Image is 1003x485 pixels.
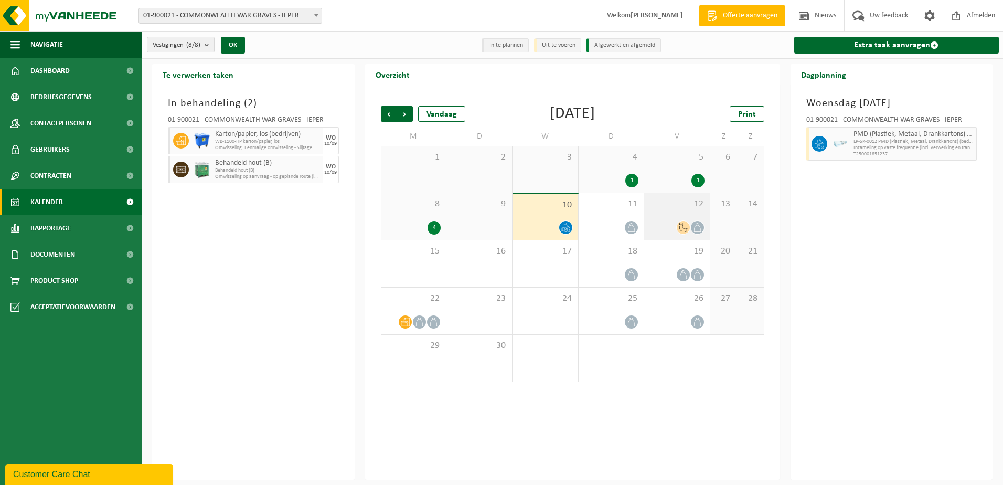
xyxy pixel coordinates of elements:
span: 24 [518,293,573,304]
span: 18 [584,246,639,257]
span: 3 [518,152,573,163]
span: 23 [452,293,507,304]
span: Navigatie [30,31,63,58]
h2: Overzicht [365,64,420,85]
span: 5 [649,152,705,163]
span: WB-1100-HP karton/papier, los [215,139,321,145]
span: 19 [649,246,705,257]
span: 11 [584,198,639,210]
button: Vestigingen(8/8) [147,37,215,52]
span: 22 [387,293,441,304]
count: (8/8) [186,41,200,48]
span: 7 [742,152,758,163]
span: 10 [518,199,573,211]
span: LP-SK-0012 PMD (Plastiek, Metaal, Drankkartons) (bedrijven) [853,139,974,145]
span: 15 [387,246,441,257]
span: 1 [387,152,441,163]
td: D [579,127,645,146]
span: 4 [584,152,639,163]
li: Uit te voeren [534,38,581,52]
td: Z [737,127,764,146]
span: Rapportage [30,215,71,241]
span: Omwisseling. Eenmalige omwisseling - Slijtage [215,145,321,151]
img: LP-SK-00120-HPE-11 [833,136,848,152]
span: 6 [716,152,731,163]
td: V [644,127,710,146]
span: Contracten [30,163,71,189]
span: Omwisseling op aanvraag - op geplande route (incl. verwerking) [215,174,321,180]
div: WO [326,135,336,141]
div: 10/09 [324,141,337,146]
div: [DATE] [550,106,595,122]
div: WO [326,164,336,170]
span: Inzameling op vaste frequentie (incl. verwerking en transport) [853,145,974,151]
span: 28 [742,293,758,304]
span: Vorige [381,106,397,122]
span: 14 [742,198,758,210]
td: M [381,127,447,146]
span: 26 [649,293,705,304]
h3: Woensdag [DATE] [806,96,977,111]
span: Gebruikers [30,136,70,163]
div: Vandaag [418,106,465,122]
h3: In behandeling ( ) [168,96,339,111]
a: Offerte aanvragen [699,5,785,26]
span: 2 [452,152,507,163]
span: PMD (Plastiek, Metaal, Drankkartons) (bedrijven) [853,130,974,139]
td: D [446,127,513,146]
td: Z [710,127,737,146]
span: 17 [518,246,573,257]
span: 20 [716,246,731,257]
span: 25 [584,293,639,304]
div: 1 [625,174,638,187]
span: Volgende [397,106,413,122]
img: PB-HB-1400-HPE-GN-11 [194,161,210,178]
span: Vestigingen [153,37,200,53]
li: In te plannen [482,38,529,52]
span: Product Shop [30,268,78,294]
span: T250001851237 [853,151,974,157]
h2: Te verwerken taken [152,64,244,85]
span: Documenten [30,241,75,268]
span: Kalender [30,189,63,215]
span: Contactpersonen [30,110,91,136]
span: 8 [387,198,441,210]
span: 29 [387,340,441,352]
span: 21 [742,246,758,257]
a: Extra taak aanvragen [794,37,999,54]
span: Karton/papier, los (bedrijven) [215,130,321,139]
span: 9 [452,198,507,210]
span: 12 [649,198,705,210]
span: 13 [716,198,731,210]
div: 1 [691,174,705,187]
span: 30 [452,340,507,352]
span: Dashboard [30,58,70,84]
strong: [PERSON_NAME] [631,12,683,19]
span: Acceptatievoorwaarden [30,294,115,320]
span: Behandeld hout (B) [215,159,321,167]
span: Offerte aanvragen [720,10,780,21]
h2: Dagplanning [791,64,857,85]
li: Afgewerkt en afgemeld [586,38,661,52]
span: Bedrijfsgegevens [30,84,92,110]
div: 01-900021 - COMMONWEALTH WAR GRAVES - IEPER [168,117,339,127]
img: WB-1100-HPE-BE-01 [194,133,210,149]
span: Print [738,110,756,119]
span: 01-900021 - COMMONWEALTH WAR GRAVES - IEPER [139,8,322,23]
div: 01-900021 - COMMONWEALTH WAR GRAVES - IEPER [806,117,977,127]
span: 2 [248,98,253,109]
span: 16 [452,246,507,257]
iframe: chat widget [5,462,175,485]
td: W [513,127,579,146]
div: 10/09 [324,170,337,175]
a: Print [730,106,764,122]
span: 27 [716,293,731,304]
span: 01-900021 - COMMONWEALTH WAR GRAVES - IEPER [138,8,322,24]
span: Behandeld hout (B) [215,167,321,174]
button: OK [221,37,245,54]
div: 4 [428,221,441,235]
